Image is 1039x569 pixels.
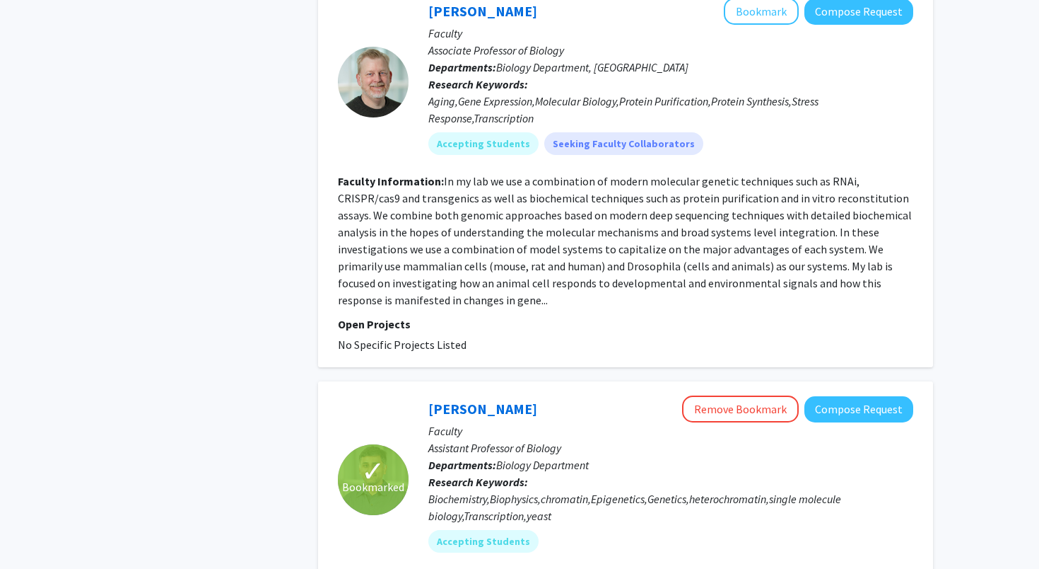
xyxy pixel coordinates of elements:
[338,338,466,352] span: No Specific Projects Listed
[544,132,703,155] mat-chip: Seeking Faculty Collaborators
[428,490,913,524] div: Biochemistry,Biophysics,chromatin,Epigenetics,Genetics,heterochromatin,single molecule biology,Tr...
[428,93,913,127] div: Aging,Gene Expression,Molecular Biology,Protein Purification,Protein Synthesis,Stress Response,Tr...
[428,400,537,418] a: [PERSON_NAME]
[428,423,913,439] p: Faculty
[682,396,799,423] button: Remove Bookmark
[11,505,60,558] iframe: Chat
[804,396,913,423] button: Compose Request to Kaushik Ragunathan
[338,174,912,307] fg-read-more: In my lab we use a combination of modern molecular genetic techniques such as RNAi, CRISPR/cas9 a...
[428,60,496,74] b: Departments:
[428,2,537,20] a: [PERSON_NAME]
[428,530,539,553] mat-chip: Accepting Students
[428,25,913,42] p: Faculty
[428,132,539,155] mat-chip: Accepting Students
[342,478,404,495] span: Bookmarked
[496,458,589,472] span: Biology Department
[338,316,913,333] p: Open Projects
[428,77,528,91] b: Research Keywords:
[428,458,496,472] b: Departments:
[428,439,913,456] p: Assistant Professor of Biology
[428,42,913,59] p: Associate Professor of Biology
[496,60,688,74] span: Biology Department, [GEOGRAPHIC_DATA]
[361,464,385,478] span: ✓
[428,475,528,489] b: Research Keywords:
[338,174,444,188] b: Faculty Information:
